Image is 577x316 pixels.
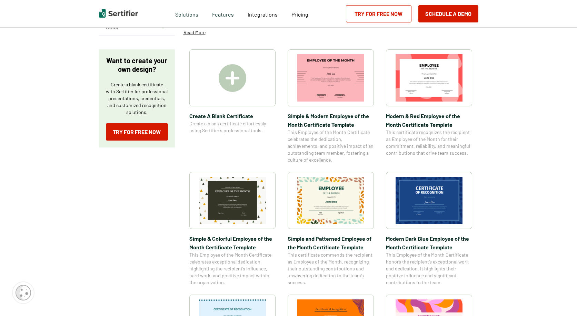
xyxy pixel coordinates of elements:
[418,5,478,22] button: Schedule a Demo
[106,56,168,74] p: Want to create your own design?
[248,11,278,18] span: Integrations
[386,129,472,156] span: This certificate recognizes the recipient as Employee of the Month for their commitment, reliabil...
[386,251,472,286] span: This Employee of the Month Certificate honors the recipient’s exceptional work and dedication. It...
[386,172,472,286] a: Modern Dark Blue Employee of the Month Certificate TemplateModern Dark Blue Employee of the Month...
[386,112,472,129] span: Modern & Red Employee of the Month Certificate Template
[248,9,278,18] a: Integrations
[106,81,168,116] p: Create a blank certificate with Sertifier for professional presentations, credentials, and custom...
[219,64,246,92] img: Create A Blank Certificate
[291,11,308,18] span: Pricing
[189,234,276,251] span: Simple & Colorful Employee of the Month Certificate Template
[189,112,276,120] span: Create A Blank Certificate
[297,177,364,224] img: Simple and Patterned Employee of the Month Certificate Template
[288,112,374,129] span: Simple & Modern Employee of the Month Certificate Template
[189,251,276,286] span: This Employee of the Month Certificate celebrates exceptional dedication, highlighting the recipi...
[288,49,374,163] a: Simple & Modern Employee of the Month Certificate TemplateSimple & Modern Employee of the Month C...
[346,5,411,22] a: Try for Free Now
[16,285,31,300] img: Cookie Popup Icon
[189,172,276,286] a: Simple & Colorful Employee of the Month Certificate TemplateSimple & Colorful Employee of the Mon...
[212,9,234,18] span: Features
[386,49,472,163] a: Modern & Red Employee of the Month Certificate TemplateModern & Red Employee of the Month Certifi...
[396,54,462,102] img: Modern & Red Employee of the Month Certificate Template
[288,251,374,286] span: This certificate commends the recipient as Employee of the Month, recognizing their outstanding c...
[189,120,276,134] span: Create a blank certificate effortlessly using Sertifier’s professional tools.
[543,283,577,316] iframe: Chat Widget
[288,172,374,286] a: Simple and Patterned Employee of the Month Certificate TemplateSimple and Patterned Employee of t...
[291,9,308,18] a: Pricing
[99,9,138,18] img: Sertifier | Digital Credentialing Platform
[297,54,364,102] img: Simple & Modern Employee of the Month Certificate Template
[106,123,168,141] a: Try for Free Now
[386,234,472,251] span: Modern Dark Blue Employee of the Month Certificate Template
[288,129,374,163] span: This Employee of the Month Certificate celebrates the dedication, achievements, and positive impa...
[199,177,266,224] img: Simple & Colorful Employee of the Month Certificate Template
[288,234,374,251] span: Simple and Patterned Employee of the Month Certificate Template
[396,177,462,224] img: Modern Dark Blue Employee of the Month Certificate Template
[175,9,198,18] span: Solutions
[183,29,206,36] p: Read More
